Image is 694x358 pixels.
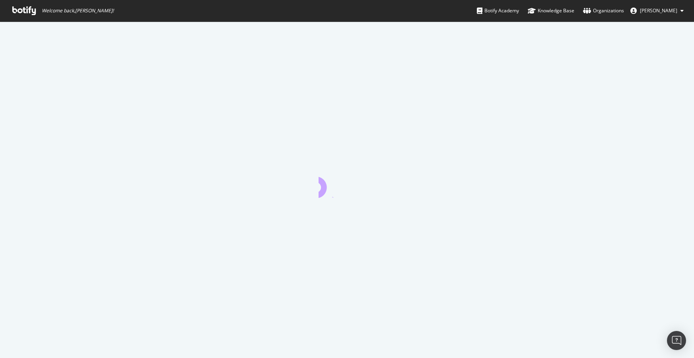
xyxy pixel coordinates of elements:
[42,8,114,14] span: Welcome back, [PERSON_NAME] !
[667,331,686,350] div: Open Intercom Messenger
[624,4,690,17] button: [PERSON_NAME]
[319,169,376,198] div: animation
[583,7,624,15] div: Organizations
[640,7,677,14] span: Matthew Edgar
[477,7,519,15] div: Botify Academy
[528,7,574,15] div: Knowledge Base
